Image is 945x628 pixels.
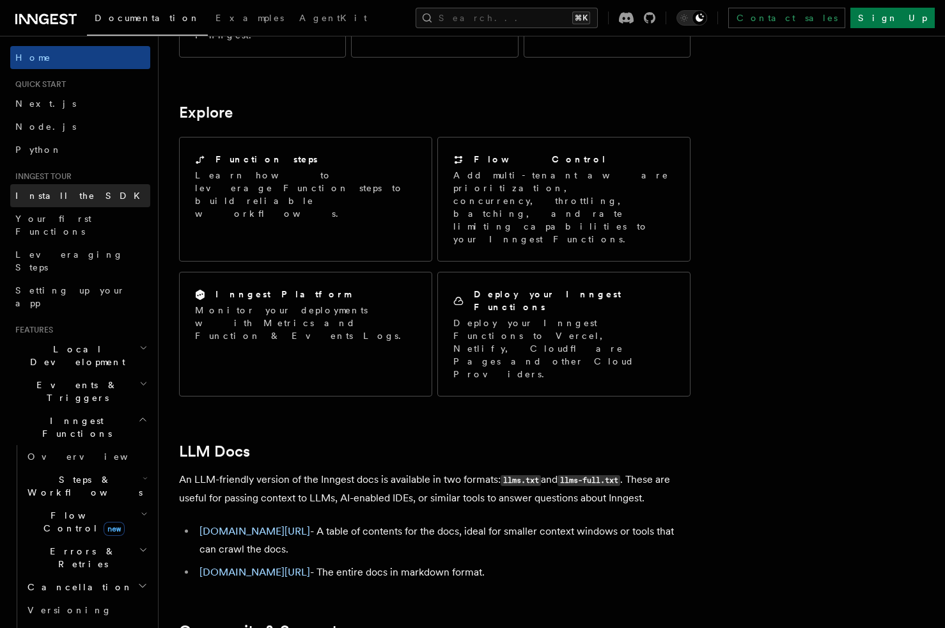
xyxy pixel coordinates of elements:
code: llms.txt [501,475,541,486]
span: Quick start [10,79,66,90]
span: Home [15,51,51,64]
a: Sign Up [850,8,935,28]
button: Cancellation [22,576,150,599]
a: Inngest PlatformMonitor your deployments with Metrics and Function & Events Logs. [179,272,432,396]
span: Inngest tour [10,171,72,182]
button: Inngest Functions [10,409,150,445]
button: Events & Triggers [10,373,150,409]
span: Events & Triggers [10,379,139,404]
span: Steps & Workflows [22,473,143,499]
a: Examples [208,4,292,35]
p: Deploy your Inngest Functions to Vercel, Netlify, Cloudflare Pages and other Cloud Providers. [453,317,675,381]
button: Toggle dark mode [676,10,707,26]
a: Contact sales [728,8,845,28]
span: AgentKit [299,13,367,23]
span: Python [15,145,62,155]
a: Setting up your app [10,279,150,315]
p: Monitor your deployments with Metrics and Function & Events Logs. [195,304,416,342]
a: Versioning [22,599,150,622]
h2: Deploy your Inngest Functions [474,288,675,313]
span: Setting up your app [15,285,125,308]
a: Deploy your Inngest FunctionsDeploy your Inngest Functions to Vercel, Netlify, Cloudflare Pages a... [437,272,691,396]
p: An LLM-friendly version of the Inngest docs is available in two formats: and . These are useful f... [179,471,691,507]
h2: Flow Control [474,153,607,166]
h2: Function steps [215,153,318,166]
li: - A table of contents for the docs, ideal for smaller context windows or tools that can crawl the... [196,522,691,558]
span: Examples [215,13,284,23]
span: Your first Functions [15,214,91,237]
span: Install the SDK [15,191,148,201]
span: Node.js [15,122,76,132]
a: Function stepsLearn how to leverage Function steps to build reliable workflows. [179,137,432,262]
span: Errors & Retries [22,545,139,570]
code: llms-full.txt [558,475,620,486]
span: Versioning [27,605,112,615]
button: Local Development [10,338,150,373]
button: Flow Controlnew [22,504,150,540]
a: [DOMAIN_NAME][URL] [199,566,310,578]
button: Steps & Workflows [22,468,150,504]
a: Explore [179,104,233,122]
a: Documentation [87,4,208,36]
span: Local Development [10,343,139,368]
p: Learn how to leverage Function steps to build reliable workflows. [195,169,416,220]
a: Your first Functions [10,207,150,243]
span: Leveraging Steps [15,249,123,272]
span: Features [10,325,53,335]
a: Flow ControlAdd multi-tenant aware prioritization, concurrency, throttling, batching, and rate li... [437,137,691,262]
button: Search...⌘K [416,8,598,28]
kbd: ⌘K [572,12,590,24]
h2: Inngest Platform [215,288,351,301]
span: Flow Control [22,509,141,535]
a: Python [10,138,150,161]
button: Errors & Retries [22,540,150,576]
a: LLM Docs [179,443,250,460]
span: Inngest Functions [10,414,138,440]
span: Next.js [15,98,76,109]
a: Node.js [10,115,150,138]
a: Next.js [10,92,150,115]
a: AgentKit [292,4,375,35]
a: Home [10,46,150,69]
a: Install the SDK [10,184,150,207]
a: Overview [22,445,150,468]
a: Leveraging Steps [10,243,150,279]
span: new [104,522,125,536]
span: Documentation [95,13,200,23]
p: Add multi-tenant aware prioritization, concurrency, throttling, batching, and rate limiting capab... [453,169,675,246]
a: [DOMAIN_NAME][URL] [199,525,310,537]
span: Overview [27,451,159,462]
span: Cancellation [22,581,133,593]
li: - The entire docs in markdown format. [196,563,691,581]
